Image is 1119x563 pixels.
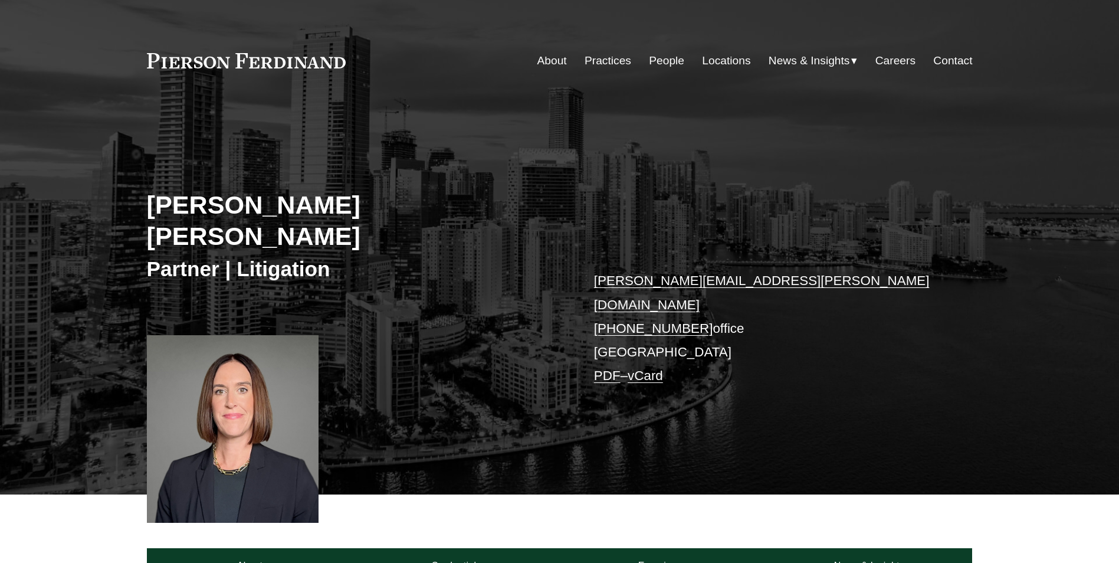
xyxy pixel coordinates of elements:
[147,256,560,282] h3: Partner | Litigation
[702,50,750,72] a: Locations
[769,50,858,72] a: folder dropdown
[594,368,621,383] a: PDF
[769,51,850,71] span: News & Insights
[875,50,915,72] a: Careers
[147,189,560,251] h2: [PERSON_NAME] [PERSON_NAME]
[594,321,713,336] a: [PHONE_NUMBER]
[594,273,930,312] a: [PERSON_NAME][EMAIL_ADDRESS][PERSON_NAME][DOMAIN_NAME]
[594,269,938,388] p: office [GEOGRAPHIC_DATA] –
[628,368,663,383] a: vCard
[933,50,972,72] a: Contact
[585,50,631,72] a: Practices
[649,50,684,72] a: People
[537,50,567,72] a: About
